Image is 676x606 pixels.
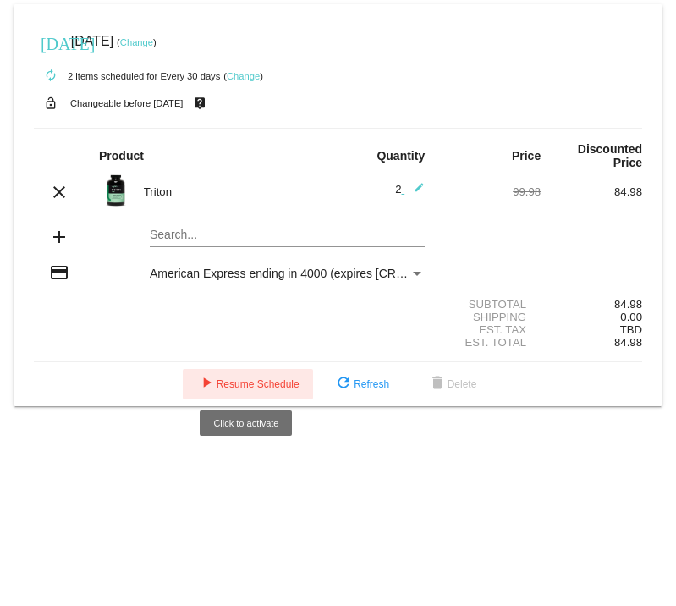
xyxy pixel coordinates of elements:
span: 84.98 [614,336,642,349]
small: Changeable before [DATE] [70,98,184,108]
small: ( ) [117,37,157,47]
mat-select: Payment Method [150,267,425,280]
mat-icon: credit_card [49,262,69,283]
strong: Product [99,149,144,163]
small: ( ) [223,71,263,81]
div: Est. Total [439,336,541,349]
span: 2 [395,183,425,196]
span: Delete [427,378,477,390]
span: American Express ending in 4000 (expires [CREDIT_CARD_DATA]) [150,267,507,280]
mat-icon: live_help [190,92,210,114]
span: TBD [620,323,642,336]
div: Subtotal [439,298,541,311]
div: Triton [135,185,338,198]
mat-icon: add [49,227,69,247]
strong: Discounted Price [578,142,642,169]
div: Shipping [439,311,541,323]
button: Delete [414,369,491,399]
button: Refresh [320,369,403,399]
input: Search... [150,229,425,242]
a: Change [120,37,153,47]
div: 99.98 [439,185,541,198]
mat-icon: refresh [333,374,354,394]
div: 84.98 [541,298,642,311]
strong: Quantity [376,149,425,163]
small: 2 items scheduled for Every 30 days [34,71,220,81]
mat-icon: clear [49,182,69,202]
mat-icon: lock_open [41,92,61,114]
button: Resume Schedule [183,369,313,399]
mat-icon: play_arrow [196,374,217,394]
mat-icon: autorenew [41,66,61,86]
mat-icon: [DATE] [41,32,61,52]
span: 0.00 [620,311,642,323]
strong: Price [512,149,541,163]
div: 84.98 [541,185,642,198]
mat-icon: edit [404,182,425,202]
mat-icon: delete [427,374,448,394]
img: Image-1-Carousel-Triton-Transp.png [99,174,133,207]
div: Est. Tax [439,323,541,336]
span: Resume Schedule [196,378,300,390]
a: Change [227,71,260,81]
span: Refresh [333,378,389,390]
